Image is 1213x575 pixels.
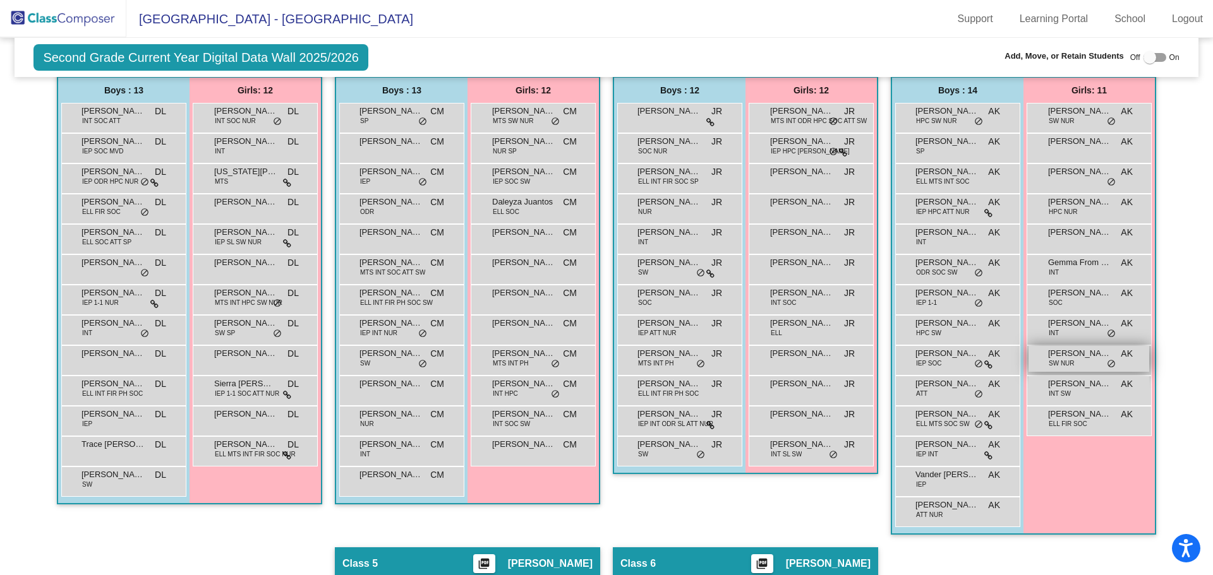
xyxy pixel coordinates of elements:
[988,135,1000,148] span: AK
[637,105,701,117] span: [PERSON_NAME]
[844,408,855,421] span: JR
[988,256,1000,270] span: AK
[637,377,701,390] span: [PERSON_NAME]
[711,196,722,209] span: JR
[287,317,299,330] span: DL
[215,328,235,338] span: SW SP
[1049,268,1059,277] span: INT
[214,165,277,178] span: [US_STATE][PERSON_NAME]
[155,317,166,330] span: DL
[563,347,577,360] span: CM
[476,557,492,575] mat-icon: picture_as_pdf
[214,226,277,239] span: [PERSON_NAME]
[273,117,282,127] span: do_not_disturb_alt
[360,298,433,307] span: ELL INT FIR PH SOC SW
[360,116,368,126] span: SP
[916,419,970,429] span: ELL MTS SOC SW
[711,347,722,360] span: JR
[359,438,423,451] span: [PERSON_NAME]
[1023,78,1155,103] div: Girls: 11
[1049,359,1075,368] span: SW NUR
[844,377,855,391] span: JR
[915,135,979,148] span: [PERSON_NAME]
[430,438,444,451] span: CM
[418,177,427,187] span: do_not_disturb_alt
[82,116,121,126] span: INT SOC ATT
[359,165,423,178] span: [PERSON_NAME]
[638,359,673,368] span: MTS INT PH
[614,78,745,103] div: Boys : 12
[82,389,143,398] span: ELL INT FIR PH SOC
[844,196,855,209] span: JR
[81,256,145,269] span: [PERSON_NAME]
[418,117,427,127] span: do_not_disturb_alt
[1010,9,1099,29] a: Learning Portal
[492,317,555,329] span: [PERSON_NAME]
[770,105,833,117] span: [PERSON_NAME]
[974,389,983,400] span: do_not_disturb_alt
[916,237,926,247] span: INT
[359,256,423,269] span: [PERSON_NAME]
[492,135,555,148] span: [PERSON_NAME]
[915,317,979,329] span: [PERSON_NAME]
[637,135,701,148] span: [PERSON_NAME]
[81,287,145,299] span: [PERSON_NAME] [PERSON_NAME]
[988,105,1000,118] span: AK
[844,226,855,239] span: JR
[563,408,577,421] span: CM
[155,256,166,270] span: DL
[214,377,277,390] span: Sierra [PERSON_NAME]
[81,347,145,360] span: [PERSON_NAME]
[844,287,855,300] span: JR
[81,105,145,117] span: [PERSON_NAME]
[215,146,225,156] span: INT
[988,226,1000,239] span: AK
[844,256,855,270] span: JR
[948,9,1003,29] a: Support
[915,377,979,390] span: [PERSON_NAME]
[214,317,277,329] span: [PERSON_NAME]
[829,117,838,127] span: do_not_disturb_alt
[638,328,677,338] span: IEP ATT NUR
[563,287,577,300] span: CM
[81,408,145,420] span: [PERSON_NAME] [PERSON_NAME]
[1048,105,1111,117] span: [PERSON_NAME]
[359,317,423,329] span: [PERSON_NAME]
[892,78,1023,103] div: Boys : 14
[771,298,796,307] span: INT SOC
[155,438,166,451] span: DL
[492,105,555,117] span: [PERSON_NAME]
[155,105,166,118] span: DL
[770,256,833,269] span: [PERSON_NAME]
[81,438,145,451] span: Trace [PERSON_NAME]
[1049,116,1075,126] span: SW NUR
[563,226,577,239] span: CM
[287,287,299,300] span: DL
[155,165,166,179] span: DL
[155,196,166,209] span: DL
[771,116,867,126] span: MTS INT ODR HPC SOC ATT SW
[988,347,1000,360] span: AK
[563,377,577,391] span: CM
[637,226,701,239] span: [PERSON_NAME]
[82,298,119,307] span: IEP 1-1 NUR
[1121,196,1133,209] span: AK
[359,347,423,360] span: [PERSON_NAME]
[711,105,722,118] span: JR
[844,347,855,360] span: JR
[988,165,1000,179] span: AK
[1121,408,1133,421] span: AK
[360,359,370,368] span: SW
[81,165,145,178] span: [PERSON_NAME]
[770,135,833,148] span: [PERSON_NAME]
[33,44,368,71] span: Second Grade Current Year Digital Data Wall 2025/2026
[1048,377,1111,390] span: [PERSON_NAME]
[1104,9,1156,29] a: School
[770,317,833,329] span: [PERSON_NAME]
[711,408,722,421] span: JR
[430,408,444,421] span: CM
[430,347,444,360] span: CM
[430,287,444,300] span: CM
[771,146,850,156] span: IEP HPC [PERSON_NAME]
[711,317,722,330] span: JR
